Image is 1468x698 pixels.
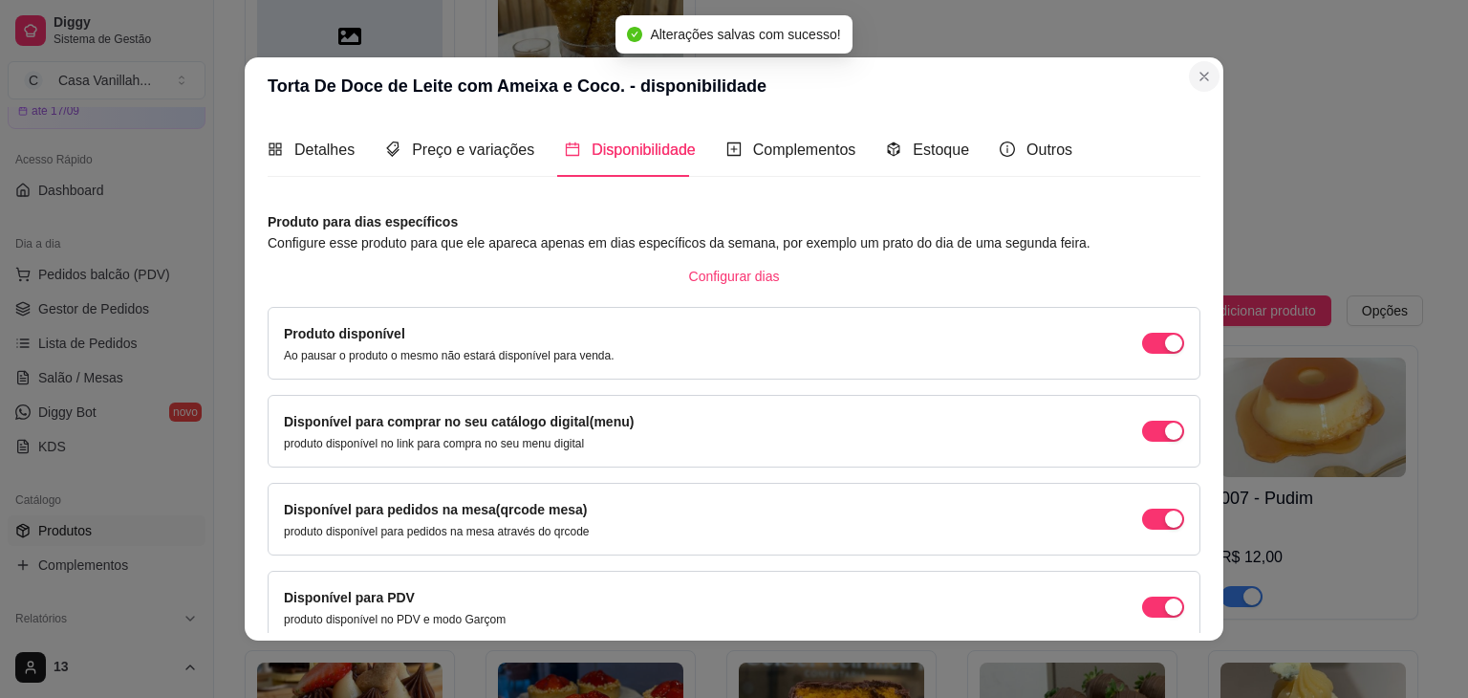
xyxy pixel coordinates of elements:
span: Complementos [753,142,856,158]
span: Alterações salvas com sucesso! [650,27,840,42]
span: Preço e variações [412,142,534,158]
span: Outros [1026,142,1072,158]
button: Configurar dias [674,261,795,292]
span: Detalhes [294,142,355,158]
span: tags [385,142,400,157]
span: appstore [268,142,283,157]
span: code-sandbox [886,142,901,157]
label: Produto disponível [284,326,405,341]
span: plus-square [726,142,742,157]
span: Configurar dias [689,266,780,287]
article: Produto para dias específicos [268,211,1200,232]
label: Disponível para comprar no seu catálogo digital(menu) [284,414,634,429]
span: Estoque [913,142,969,158]
p: produto disponível no PDV e modo Garçom [284,612,506,627]
p: Ao pausar o produto o mesmo não estará disponível para venda. [284,348,615,363]
header: Torta De Doce de Leite com Ameixa e Coco. - disponibilidade [245,57,1223,115]
label: Disponível para PDV [284,590,415,605]
label: Disponível para pedidos na mesa(qrcode mesa) [284,502,587,517]
span: info-circle [1000,142,1015,157]
article: Configure esse produto para que ele apareca apenas em dias específicos da semana, por exemplo um ... [268,232,1200,253]
p: produto disponível para pedidos na mesa através do qrcode [284,524,590,539]
span: Disponibilidade [592,142,696,158]
p: produto disponível no link para compra no seu menu digital [284,436,634,451]
span: calendar [565,142,580,157]
button: Close [1189,61,1220,92]
span: check-circle [627,27,642,42]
